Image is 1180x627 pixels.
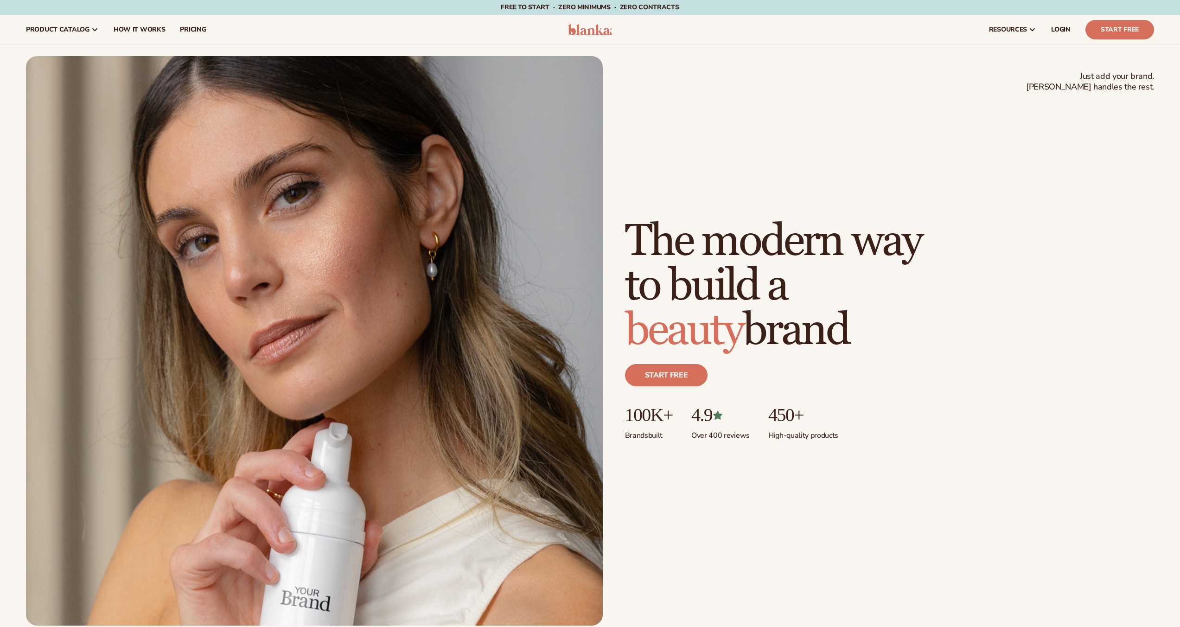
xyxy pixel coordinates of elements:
a: Start Free [1085,20,1154,39]
p: 450+ [768,405,838,425]
a: resources [982,15,1044,45]
a: Start free [625,364,708,386]
span: resources [989,26,1027,33]
a: How It Works [106,15,173,45]
p: 4.9 [691,405,750,425]
span: LOGIN [1051,26,1071,33]
span: How It Works [114,26,166,33]
img: Female holding tanning mousse. [26,56,603,626]
h1: The modern way to build a brand [625,219,922,353]
span: beauty [625,303,743,358]
p: 100K+ [625,405,673,425]
span: Just add your brand. [PERSON_NAME] handles the rest. [1026,71,1154,93]
span: Free to start · ZERO minimums · ZERO contracts [501,3,679,12]
span: product catalog [26,26,89,33]
p: Brands built [625,425,673,441]
span: pricing [180,26,206,33]
img: logo [568,24,612,35]
a: LOGIN [1044,15,1078,45]
a: product catalog [19,15,106,45]
p: Over 400 reviews [691,425,750,441]
a: pricing [172,15,213,45]
p: High-quality products [768,425,838,441]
